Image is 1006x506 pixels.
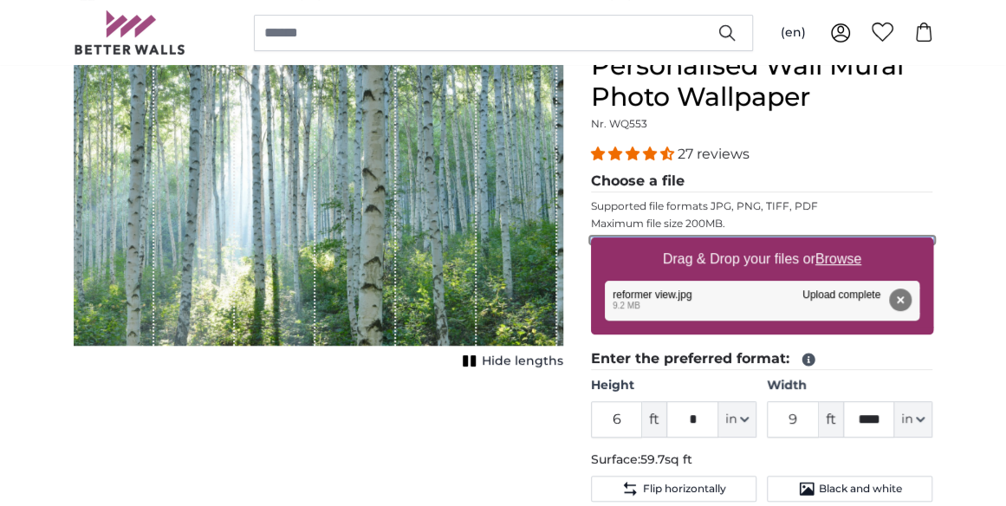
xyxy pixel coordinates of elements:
button: in [718,401,756,438]
span: ft [819,401,843,438]
legend: Choose a file [591,171,933,192]
p: Maximum file size 200MB. [591,217,933,230]
img: Betterwalls [74,10,186,55]
div: 1 of 1 [74,50,563,373]
button: Black and white [767,476,932,502]
label: Drag & Drop your files or [655,242,867,276]
button: (en) [767,17,820,49]
p: Supported file formats JPG, PNG, TIFF, PDF [591,199,933,213]
h1: Personalised Wall Mural Photo Wallpaper [591,50,933,113]
u: Browse [815,251,861,266]
label: Width [767,377,932,394]
span: 4.41 stars [591,146,678,162]
button: in [894,401,932,438]
button: Flip horizontally [591,476,756,502]
button: Hide lengths [458,349,563,373]
span: Flip horizontally [642,482,725,496]
span: Hide lengths [482,353,563,370]
span: in [725,411,737,428]
span: ft [642,401,666,438]
label: Height [591,377,756,394]
span: 27 reviews [678,146,750,162]
legend: Enter the preferred format: [591,348,933,370]
span: Black and white [819,482,902,496]
span: in [901,411,912,428]
span: 59.7sq ft [640,451,692,467]
span: Nr. WQ553 [591,117,647,130]
p: Surface: [591,451,933,469]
